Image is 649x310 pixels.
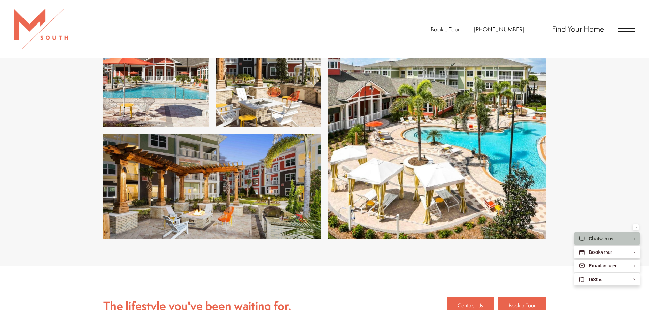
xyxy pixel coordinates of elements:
[216,21,321,127] img: The essence of exceptional living
[328,21,546,239] img: Settle into comfort at MSouth
[14,9,68,49] img: MSouth
[474,25,524,33] span: [PHONE_NUMBER]
[474,25,524,33] a: Call Us at 813-570-8014
[458,301,483,310] span: Contact Us
[103,21,209,127] img: Shimmering resort-style pool
[431,25,460,33] a: Book a Tour
[618,26,635,32] button: Open Menu
[552,23,604,34] a: Find Your Home
[103,134,321,239] img: Enjoy our resident-only features
[509,301,536,310] span: Book a Tour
